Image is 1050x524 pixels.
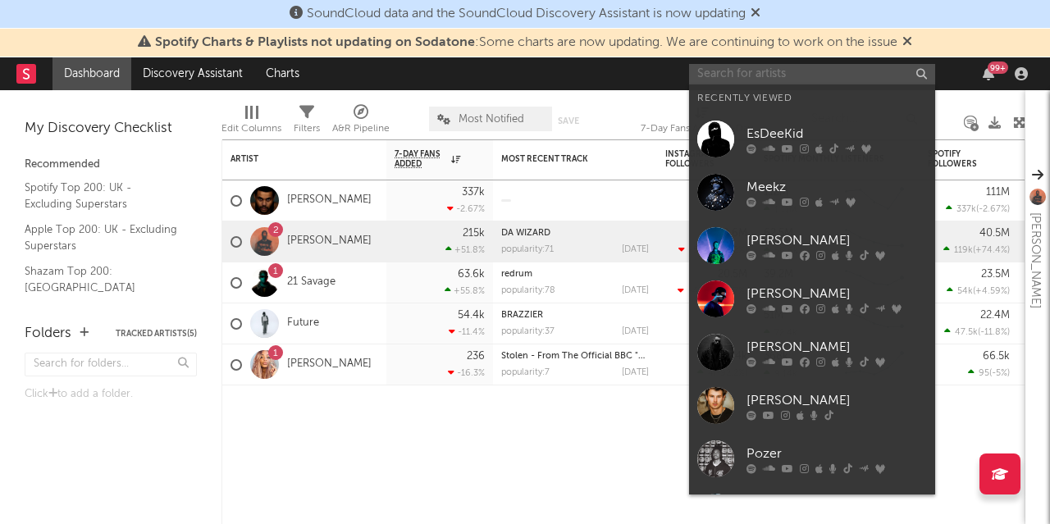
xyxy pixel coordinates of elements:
[689,432,935,485] a: Pozer
[25,262,180,296] a: Shazam Top 200: [GEOGRAPHIC_DATA]
[746,444,927,463] div: Pozer
[956,205,976,214] span: 337k
[689,379,935,432] a: [PERSON_NAME]
[287,276,336,289] a: 21 Savage
[641,98,764,146] div: 7-Day Fans Added (7-Day Fans Added)
[25,119,197,139] div: My Discovery Checklist
[501,352,649,361] div: Stolen - From The Official BBC "Champion" Soundtrack
[1025,212,1045,308] div: [PERSON_NAME]
[25,155,197,175] div: Recommended
[697,89,927,108] div: Recently Viewed
[980,310,1010,321] div: 22.4M
[981,269,1010,280] div: 23.5M
[287,194,372,207] a: [PERSON_NAME]
[458,310,485,321] div: 54.4k
[943,244,1010,255] div: ( )
[689,219,935,272] a: [PERSON_NAME]
[983,67,994,80] button: 99+
[946,203,1010,214] div: ( )
[463,228,485,239] div: 215k
[746,230,927,250] div: [PERSON_NAME]
[448,367,485,378] div: -16.3 %
[501,270,532,279] a: redrum
[294,98,320,146] div: Filters
[979,228,1010,239] div: 40.5M
[462,187,485,198] div: 337k
[501,352,738,361] a: Stolen - From The Official BBC "Champion" Soundtrack
[689,112,935,166] a: EsDeeKid
[622,368,649,377] div: [DATE]
[501,311,543,320] a: BRAZZIER
[467,351,485,362] div: 236
[221,119,281,139] div: Edit Columns
[975,246,1007,255] span: +74.4 %
[902,36,912,49] span: Dismiss
[459,114,524,125] span: Most Notified
[501,311,649,320] div: BRAZZIER
[25,385,197,404] div: Click to add a folder.
[947,285,1010,296] div: ( )
[751,7,760,21] span: Dismiss
[221,98,281,146] div: Edit Columns
[155,36,475,49] span: Spotify Charts & Playlists not updating on Sodatone
[689,166,935,219] a: Meekz
[25,221,180,254] a: Apple Top 200: UK - Excluding Superstars
[155,36,897,49] span: : Some charts are now updating. We are continuing to work on the issue
[689,326,935,379] a: [PERSON_NAME]
[979,205,1007,214] span: -2.67 %
[501,229,550,238] a: DA WIZARD
[501,270,649,279] div: redrum
[287,317,319,330] a: Future
[622,327,649,336] div: [DATE]
[231,154,354,164] div: Artist
[254,57,311,90] a: Charts
[332,98,390,146] div: A&R Pipeline
[445,285,485,296] div: +55.8 %
[501,154,624,164] div: Most Recent Track
[25,179,180,212] a: Spotify Top 200: UK - Excluding Superstars
[307,7,746,21] span: SoundCloud data and the SoundCloud Discovery Assistant is now updating
[332,119,390,139] div: A&R Pipeline
[954,246,973,255] span: 119k
[458,269,485,280] div: 63.6k
[294,119,320,139] div: Filters
[501,368,550,377] div: popularity: 7
[447,203,485,214] div: -2.67 %
[287,358,372,371] a: [PERSON_NAME]
[501,245,554,254] div: popularity: 71
[979,369,989,378] span: 95
[746,284,927,303] div: [PERSON_NAME]
[25,353,197,376] input: Search for folders...
[641,119,764,139] div: 7-Day Fans Added (7-Day Fans Added)
[678,285,747,296] div: ( )
[689,272,935,326] a: [PERSON_NAME]
[968,367,1010,378] div: ( )
[955,328,978,337] span: 47.5k
[501,327,555,336] div: popularity: 37
[501,229,649,238] div: DA WIZARD
[980,328,1007,337] span: -11.8 %
[395,149,447,169] span: 7-Day Fans Added
[992,369,1007,378] span: -5 %
[622,286,649,295] div: [DATE]
[678,244,747,255] div: ( )
[944,326,1010,337] div: ( )
[501,286,555,295] div: popularity: 78
[988,62,1008,74] div: 99 +
[746,124,927,144] div: EsDeeKid
[665,149,723,169] div: Instagram Followers
[25,324,71,344] div: Folders
[558,116,579,125] button: Save
[622,245,649,254] div: [DATE]
[975,287,1007,296] span: +4.59 %
[52,57,131,90] a: Dashboard
[746,177,927,197] div: Meekz
[688,287,710,296] span: -4.5k
[986,187,1010,198] div: 111M
[957,287,973,296] span: 54k
[287,235,372,248] a: [PERSON_NAME]
[983,351,1010,362] div: 66.5k
[689,64,935,84] input: Search for artists
[116,330,197,338] button: Tracked Artists(5)
[746,390,927,410] div: [PERSON_NAME]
